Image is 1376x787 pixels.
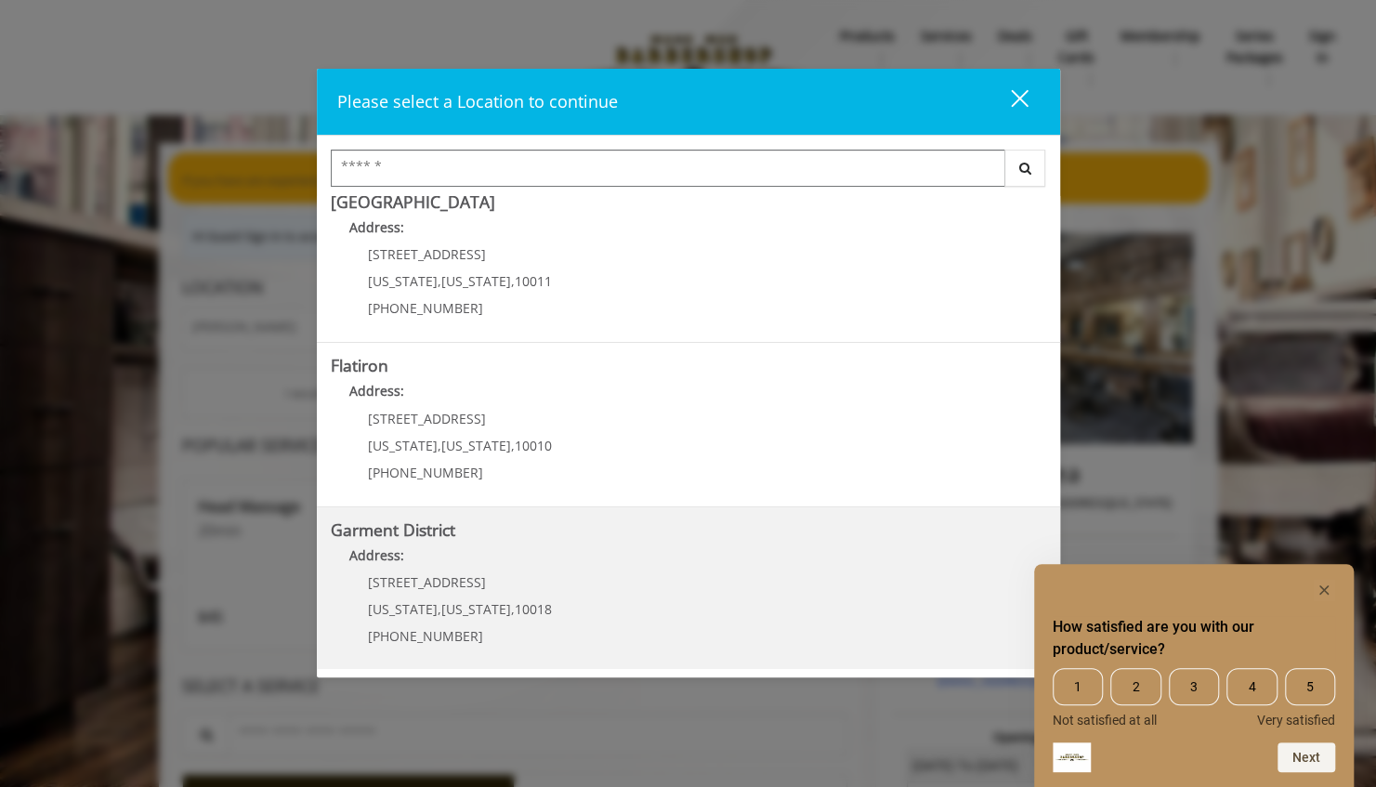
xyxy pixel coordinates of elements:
h2: How satisfied are you with our product/service? Select an option from 1 to 5, with 1 being Not sa... [1053,616,1335,661]
b: [GEOGRAPHIC_DATA] [331,190,495,213]
div: close dialog [989,88,1027,116]
span: 10011 [515,272,552,290]
span: Please select a Location to continue [337,90,618,112]
span: , [438,437,441,454]
b: Address: [349,546,404,564]
span: [PHONE_NUMBER] [368,464,483,481]
span: , [511,272,515,290]
button: Hide survey [1313,579,1335,601]
span: [STREET_ADDRESS] [368,410,486,427]
span: , [438,600,441,618]
span: 10010 [515,437,552,454]
input: Search Center [331,150,1005,187]
span: [US_STATE] [368,437,438,454]
span: [US_STATE] [441,600,511,618]
b: Address: [349,218,404,236]
span: 5 [1285,668,1335,705]
span: , [511,437,515,454]
button: close dialog [976,83,1040,121]
button: Next question [1278,742,1335,772]
div: How satisfied are you with our product/service? Select an option from 1 to 5, with 1 being Not sa... [1053,668,1335,728]
span: [STREET_ADDRESS] [368,245,486,263]
span: [PHONE_NUMBER] [368,627,483,645]
span: 3 [1169,668,1219,705]
span: 10018 [515,600,552,618]
b: Flatiron [331,354,388,376]
span: [US_STATE] [368,600,438,618]
div: How satisfied are you with our product/service? Select an option from 1 to 5, with 1 being Not sa... [1053,579,1335,772]
span: [US_STATE] [441,437,511,454]
i: Search button [1015,162,1036,175]
span: 1 [1053,668,1103,705]
b: Address: [349,382,404,400]
span: [US_STATE] [441,272,511,290]
span: , [511,600,515,618]
span: Not satisfied at all [1053,713,1157,728]
span: 2 [1110,668,1160,705]
span: [PHONE_NUMBER] [368,299,483,317]
div: Center Select [331,150,1046,196]
span: 4 [1226,668,1277,705]
span: [STREET_ADDRESS] [368,573,486,591]
span: Very satisfied [1257,713,1335,728]
span: [US_STATE] [368,272,438,290]
span: , [438,272,441,290]
b: Garment District [331,518,455,541]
